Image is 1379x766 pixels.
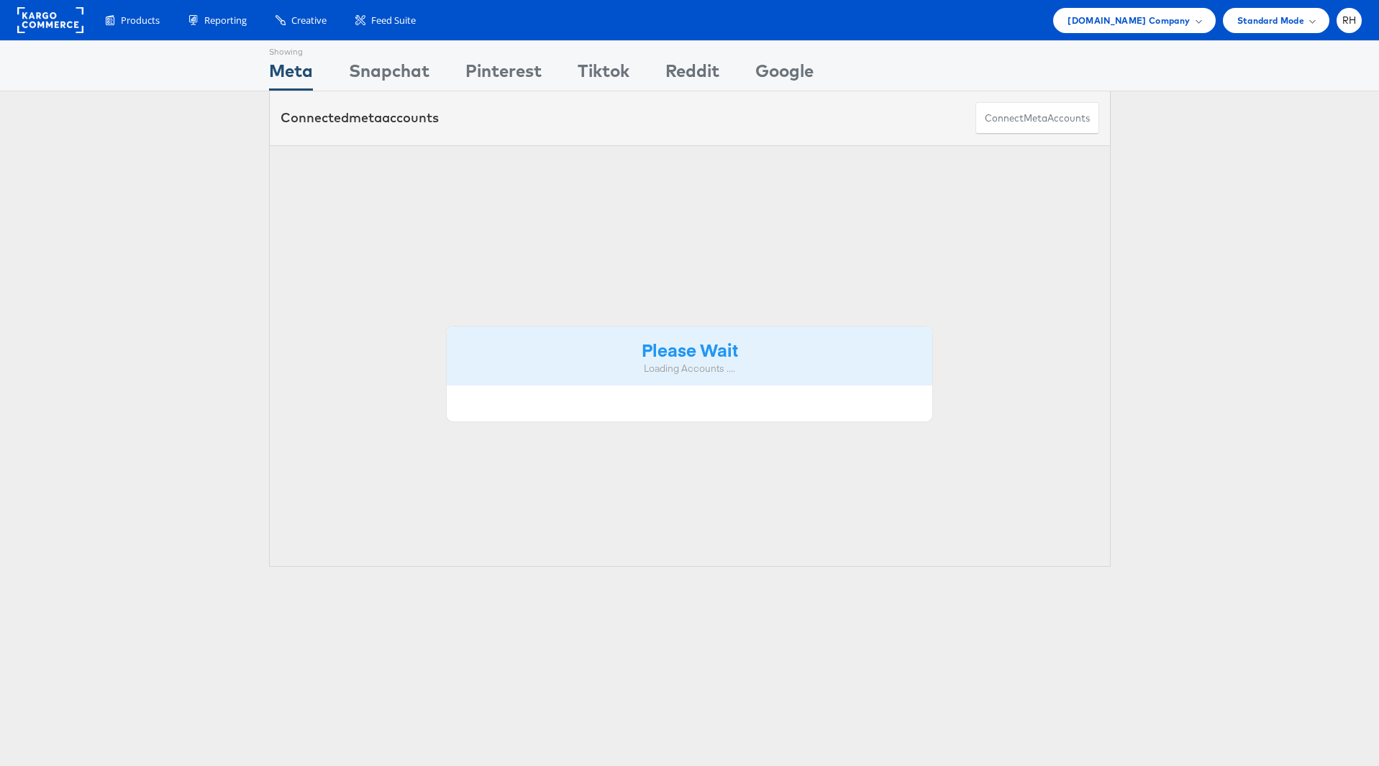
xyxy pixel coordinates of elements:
[755,58,814,91] div: Google
[642,337,738,361] strong: Please Wait
[281,109,439,127] div: Connected accounts
[1237,13,1304,28] span: Standard Mode
[1068,13,1190,28] span: [DOMAIN_NAME] Company
[465,58,542,91] div: Pinterest
[371,14,416,27] span: Feed Suite
[204,14,247,27] span: Reporting
[269,41,313,58] div: Showing
[121,14,160,27] span: Products
[1024,111,1047,125] span: meta
[578,58,629,91] div: Tiktok
[291,14,327,27] span: Creative
[975,102,1099,134] button: ConnectmetaAccounts
[349,109,382,126] span: meta
[349,58,429,91] div: Snapchat
[665,58,719,91] div: Reddit
[1342,16,1357,25] span: RH
[458,362,922,375] div: Loading Accounts ....
[269,58,313,91] div: Meta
